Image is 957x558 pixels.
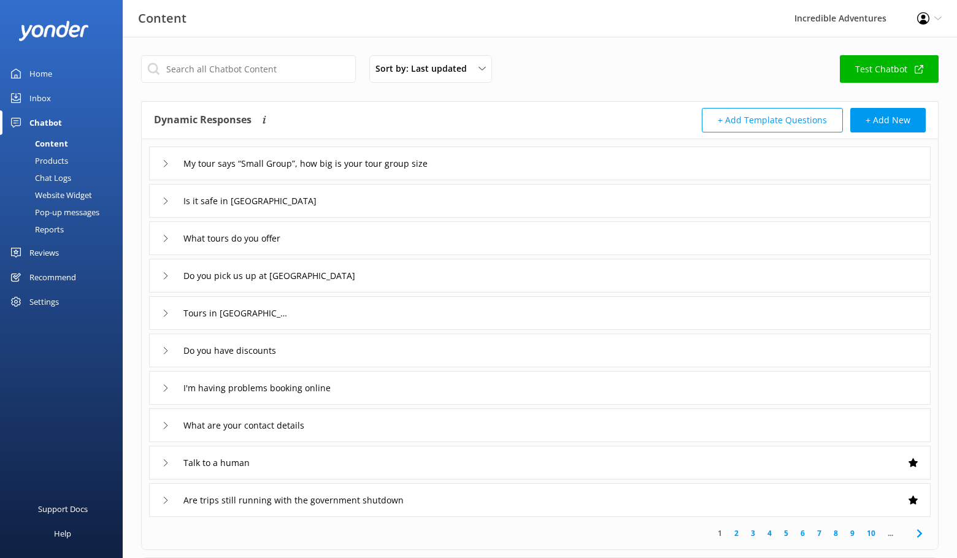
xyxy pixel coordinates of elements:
a: 6 [794,527,811,539]
a: Products [7,152,123,169]
a: 1 [712,527,728,539]
a: 7 [811,527,828,539]
button: + Add New [850,108,926,132]
span: ... [882,527,899,539]
div: Chatbot [29,110,62,135]
div: Reviews [29,240,59,265]
input: Search all Chatbot Content [141,55,356,83]
img: yonder-white-logo.png [18,21,89,41]
a: Reports [7,221,123,238]
div: Chat Logs [7,169,71,186]
a: 5 [778,527,794,539]
div: Home [29,61,52,86]
span: Sort by: Last updated [375,62,474,75]
a: Website Widget [7,186,123,204]
a: 9 [844,527,861,539]
a: Content [7,135,123,152]
div: Products [7,152,68,169]
a: 3 [745,527,761,539]
div: Reports [7,221,64,238]
a: Chat Logs [7,169,123,186]
h4: Dynamic Responses [154,108,252,132]
div: Recommend [29,265,76,289]
a: 2 [728,527,745,539]
a: 10 [861,527,882,539]
h3: Content [138,9,186,28]
a: 8 [828,527,844,539]
div: Inbox [29,86,51,110]
div: Website Widget [7,186,92,204]
button: + Add Template Questions [702,108,843,132]
div: Settings [29,289,59,314]
a: Test Chatbot [840,55,939,83]
div: Help [54,521,71,546]
div: Content [7,135,68,152]
a: 4 [761,527,778,539]
div: Support Docs [38,497,88,521]
a: Pop-up messages [7,204,123,221]
div: Pop-up messages [7,204,99,221]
